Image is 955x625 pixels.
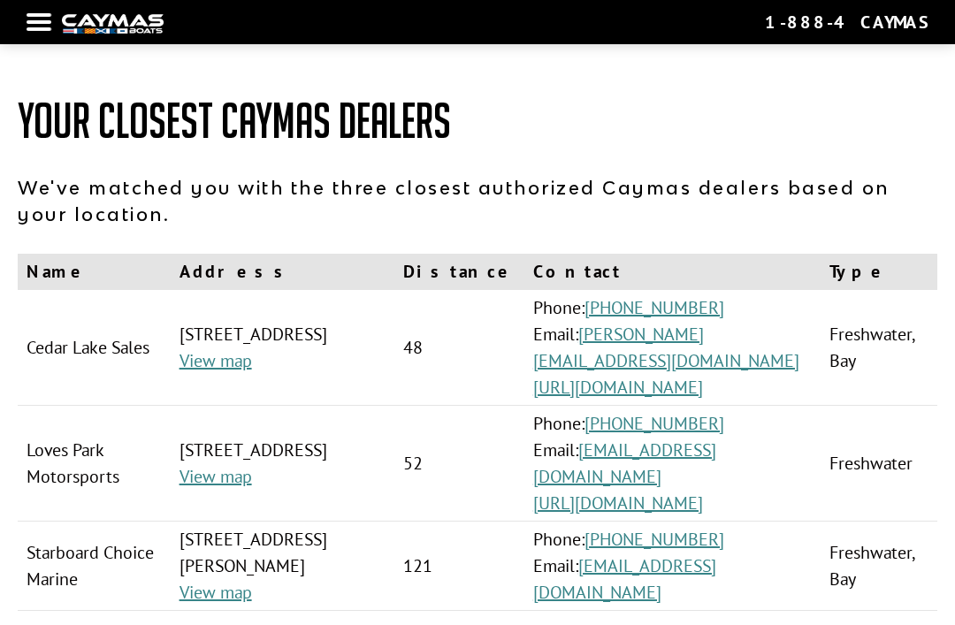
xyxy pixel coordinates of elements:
a: [PHONE_NUMBER] [584,528,724,551]
td: Phone: Email: [524,406,821,522]
a: [EMAIL_ADDRESS][DOMAIN_NAME] [533,554,716,604]
td: Starboard Choice Marine [18,522,171,611]
td: Phone: Email: [524,290,821,406]
td: [STREET_ADDRESS][PERSON_NAME] [171,522,394,611]
td: Cedar Lake Sales [18,290,171,406]
td: Phone: Email: [524,522,821,611]
td: Freshwater [821,406,937,522]
a: View map [180,581,252,604]
div: 1-888-4CAYMAS [765,11,928,34]
td: [STREET_ADDRESS] [171,406,394,522]
td: [STREET_ADDRESS] [171,290,394,406]
td: 48 [394,290,524,406]
a: View map [180,349,252,372]
a: [EMAIL_ADDRESS][DOMAIN_NAME] [533,438,716,488]
th: Name [18,254,171,290]
th: Distance [394,254,524,290]
td: Loves Park Motorsports [18,406,171,522]
a: [PHONE_NUMBER] [584,412,724,435]
td: Freshwater, Bay [821,290,937,406]
td: 52 [394,406,524,522]
a: View map [180,465,252,488]
h1: Your Closest Caymas Dealers [18,95,937,148]
th: Type [821,254,937,290]
td: Freshwater, Bay [821,522,937,611]
th: Contact [524,254,821,290]
a: [PERSON_NAME][EMAIL_ADDRESS][DOMAIN_NAME] [533,323,799,372]
td: 121 [394,522,524,611]
p: We've matched you with the three closest authorized Caymas dealers based on your location. [18,174,937,227]
a: [URL][DOMAIN_NAME] [533,376,703,399]
th: Address [171,254,394,290]
a: [URL][DOMAIN_NAME] [533,492,703,514]
a: [PHONE_NUMBER] [584,296,724,319]
img: white-logo-c9c8dbefe5ff5ceceb0f0178aa75bf4bb51f6bca0971e226c86eb53dfe498488.png [62,14,164,33]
